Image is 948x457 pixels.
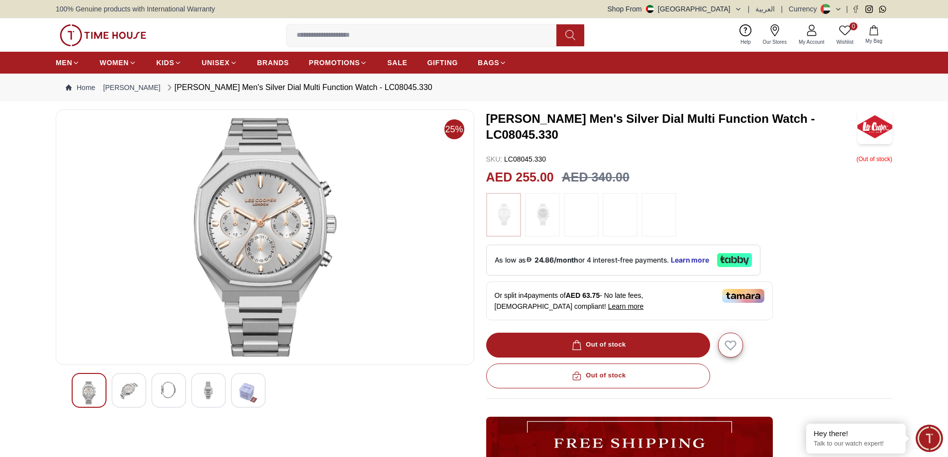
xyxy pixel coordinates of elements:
a: Facebook [852,5,859,13]
a: [PERSON_NAME] [103,83,160,92]
p: Talk to our watch expert! [814,440,898,448]
h3: AED 340.00 [562,168,630,187]
button: العربية [755,4,775,14]
span: GIFTING [427,58,458,68]
div: Hey there! [814,429,898,439]
a: Whatsapp [879,5,886,13]
button: My Bag [859,23,888,47]
a: Our Stores [757,22,793,48]
span: PROMOTIONS [309,58,360,68]
p: LC08045.330 [486,154,546,164]
a: Help [735,22,757,48]
span: | [748,4,750,14]
a: PROMOTIONS [309,54,368,72]
a: MEN [56,54,80,72]
span: Help [737,38,755,46]
span: WOMEN [100,58,129,68]
a: 0Wishlist [831,22,859,48]
a: BAGS [478,54,507,72]
span: UNISEX [202,58,229,68]
img: Lee Cooper Men's Silver Dial Multi Function Watch - LC08045.330 [200,381,217,399]
img: ... [530,198,555,232]
a: UNISEX [202,54,237,72]
span: Wishlist [833,38,857,46]
img: Lee Cooper Men's Silver Dial Multi Function Watch - LC08045.330 [239,381,257,404]
div: Chat Widget [916,425,943,452]
h3: [PERSON_NAME] Men's Silver Dial Multi Function Watch - LC08045.330 [486,111,858,143]
img: ... [569,198,594,232]
a: Instagram [865,5,873,13]
img: United Arab Emirates [646,5,654,13]
a: WOMEN [100,54,136,72]
img: Lee Cooper Men's Silver Dial Multi Function Watch - LC08045.330 [160,381,178,399]
span: BAGS [478,58,499,68]
span: Our Stores [759,38,791,46]
span: My Account [795,38,829,46]
img: Lee Cooper Men's Silver Dial Multi Function Watch - LC08045.330 [80,381,98,404]
div: Or split in 4 payments of - No late fees, [DEMOGRAPHIC_DATA] compliant! [486,281,773,320]
a: SALE [387,54,407,72]
button: Shop From[GEOGRAPHIC_DATA] [608,4,742,14]
img: Lee Cooper Men's Silver Dial Multi Function Watch - LC08045.330 [857,109,892,144]
img: Lee Cooper Men's Silver Dial Multi Function Watch - LC08045.330 [120,381,138,399]
span: BRANDS [257,58,289,68]
a: GIFTING [427,54,458,72]
div: [PERSON_NAME] Men's Silver Dial Multi Function Watch - LC08045.330 [165,82,432,93]
span: | [781,4,783,14]
img: Lee Cooper Men's Silver Dial Multi Function Watch - LC08045.330 [64,118,466,357]
span: 25% [444,119,464,139]
span: KIDS [156,58,174,68]
a: BRANDS [257,54,289,72]
img: ... [646,198,671,232]
span: SKU : [486,155,503,163]
img: Tamara [722,289,764,303]
span: | [846,4,848,14]
div: Currency [789,4,821,14]
img: ... [60,24,146,46]
span: AED 63.75 [566,291,600,299]
img: ... [491,198,516,232]
span: SALE [387,58,407,68]
span: 0 [849,22,857,30]
p: ( Out of stock ) [856,154,892,164]
span: MEN [56,58,72,68]
span: My Bag [861,37,886,45]
span: 100% Genuine products with International Warranty [56,4,215,14]
h2: AED 255.00 [486,168,554,187]
nav: Breadcrumb [56,74,892,101]
a: Home [66,83,95,92]
a: KIDS [156,54,182,72]
span: Learn more [608,302,644,310]
img: ... [608,198,632,232]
